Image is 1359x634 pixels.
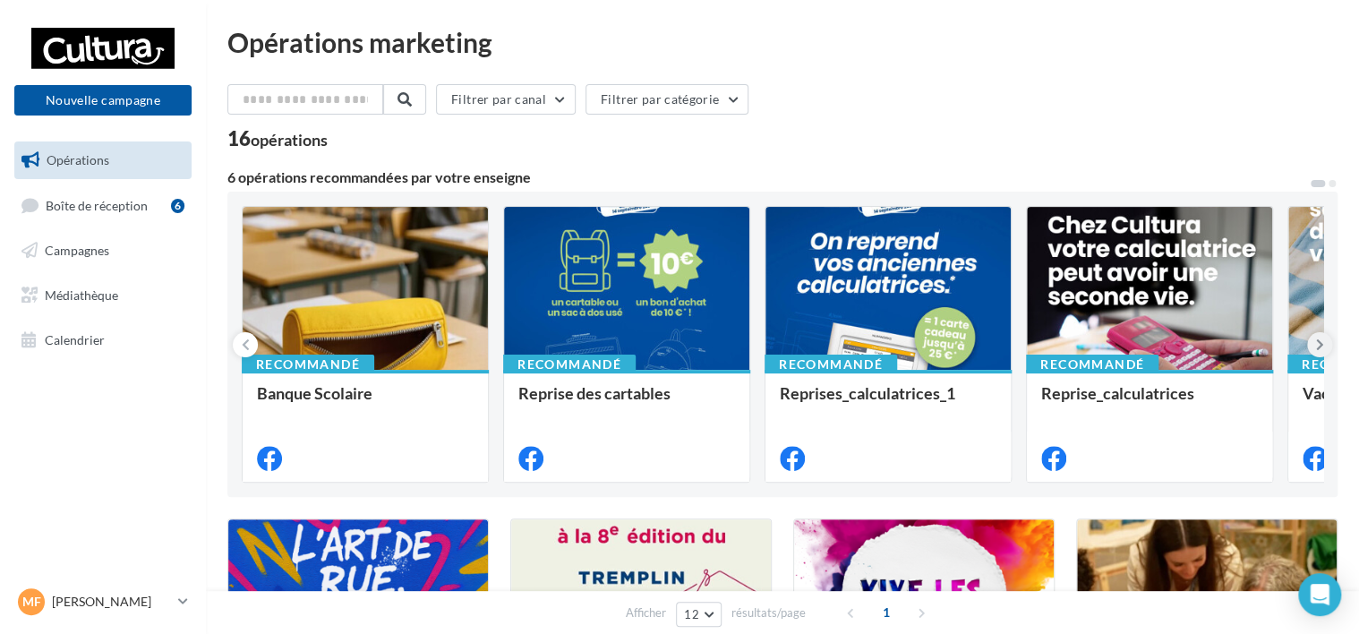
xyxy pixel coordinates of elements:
[242,355,374,374] div: Recommandé
[765,355,897,374] div: Recommandé
[11,321,195,359] a: Calendrier
[171,199,184,213] div: 6
[251,132,328,148] div: opérations
[436,84,576,115] button: Filtrer par canal
[684,607,699,621] span: 12
[503,355,636,374] div: Recommandé
[872,598,901,627] span: 1
[676,602,722,627] button: 12
[46,197,148,212] span: Boîte de réception
[47,152,109,167] span: Opérations
[227,129,328,149] div: 16
[11,277,195,314] a: Médiathèque
[257,383,372,403] span: Banque Scolaire
[780,383,955,403] span: Reprises_calculatrices_1
[227,29,1338,56] div: Opérations marketing
[518,383,671,403] span: Reprise des cartables
[1298,573,1341,616] div: Open Intercom Messenger
[14,85,192,116] button: Nouvelle campagne
[45,243,109,258] span: Campagnes
[1041,383,1194,403] span: Reprise_calculatrices
[227,170,1309,184] div: 6 opérations recommandées par votre enseigne
[1026,355,1158,374] div: Recommandé
[14,585,192,619] a: MF [PERSON_NAME]
[11,141,195,179] a: Opérations
[22,593,41,611] span: MF
[52,593,171,611] p: [PERSON_NAME]
[45,331,105,347] span: Calendrier
[626,604,666,621] span: Afficher
[585,84,748,115] button: Filtrer par catégorie
[45,287,118,303] span: Médiathèque
[11,186,195,225] a: Boîte de réception6
[11,232,195,270] a: Campagnes
[731,604,806,621] span: résultats/page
